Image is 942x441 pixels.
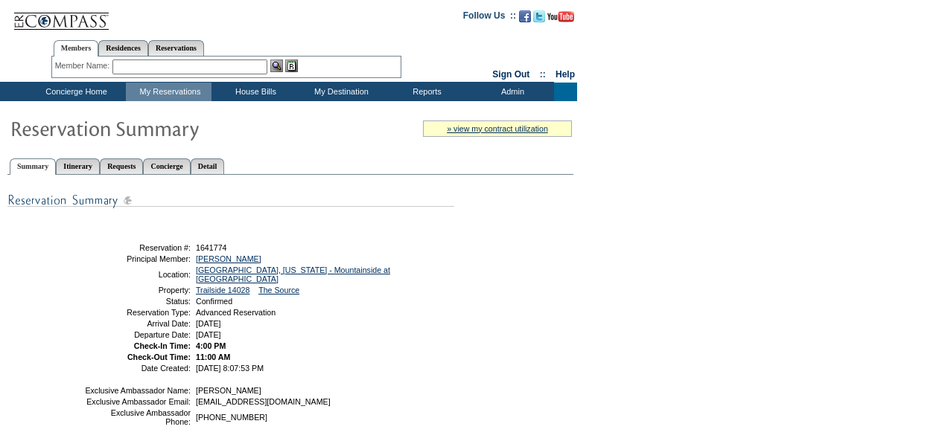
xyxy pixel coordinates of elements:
[258,286,299,294] a: The Source
[196,254,261,263] a: [PERSON_NAME]
[196,297,232,306] span: Confirmed
[383,83,468,101] td: Reports
[100,158,143,174] a: Requests
[127,353,191,361] strong: Check-Out Time:
[191,158,225,174] a: Detail
[196,319,221,328] span: [DATE]
[56,158,100,174] a: Itinerary
[143,158,190,174] a: Concierge
[196,397,331,406] span: [EMAIL_ADDRESS][DOMAIN_NAME]
[196,330,221,339] span: [DATE]
[84,330,191,339] td: Departure Date:
[285,59,298,72] img: Reservations
[196,364,264,373] span: [DATE] 8:07:53 PM
[540,69,546,80] span: ::
[84,397,191,406] td: Exclusive Ambassador Email:
[556,69,575,80] a: Help
[492,69,529,80] a: Sign Out
[196,353,230,361] span: 11:00 AM
[297,83,383,101] td: My Destination
[84,254,191,263] td: Principal Member:
[54,40,99,57] a: Members
[84,265,191,283] td: Location:
[447,124,548,133] a: » view my contract utilization
[463,9,516,27] td: Follow Us ::
[7,191,454,210] img: subTtlResSummary.gif
[270,59,283,72] img: View
[24,83,126,101] td: Concierge Home
[196,308,276,317] span: Advanced Reservation
[196,386,261,395] span: [PERSON_NAME]
[84,308,191,317] td: Reservation Type:
[84,243,191,252] td: Reservation #:
[196,265,390,283] a: [GEOGRAPHIC_DATA], [US_STATE] - Mountainside at [GEOGRAPHIC_DATA]
[84,386,191,395] td: Exclusive Ambassador Name:
[196,341,226,350] span: 4:00 PM
[84,364,191,373] td: Date Created:
[84,319,191,328] td: Arrival Date:
[126,83,211,101] td: My Reservations
[84,408,191,426] td: Exclusive Ambassador Phone:
[196,413,267,422] span: [PHONE_NUMBER]
[547,11,574,22] img: Subscribe to our YouTube Channel
[148,40,204,56] a: Reservations
[519,15,531,24] a: Become our fan on Facebook
[211,83,297,101] td: House Bills
[519,10,531,22] img: Become our fan on Facebook
[98,40,148,56] a: Residences
[468,83,554,101] td: Admin
[196,286,249,294] a: Trailside 14028
[84,286,191,294] td: Property:
[533,15,545,24] a: Follow us on Twitter
[10,113,308,143] img: Reservaton Summary
[134,341,191,350] strong: Check-In Time:
[84,297,191,306] td: Status:
[10,158,56,175] a: Summary
[547,15,574,24] a: Subscribe to our YouTube Channel
[196,243,227,252] span: 1641774
[55,59,112,72] div: Member Name:
[533,10,545,22] img: Follow us on Twitter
